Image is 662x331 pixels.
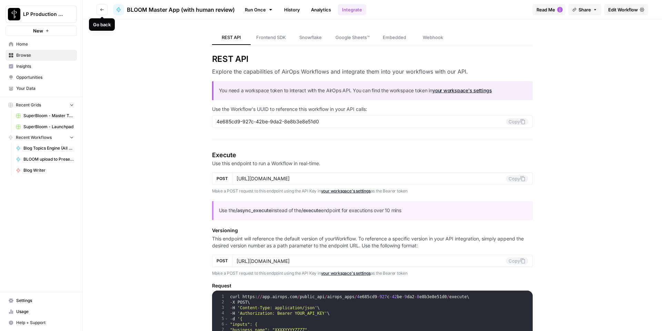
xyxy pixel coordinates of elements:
h5: Request [212,282,533,289]
button: Share [568,4,601,15]
button: New [6,26,77,36]
p: Make a POST request to this endpoint using the API Key in as the Bearer token [212,188,533,195]
span: Google Sheets™ [335,34,370,41]
span: LP Production Workloads [23,11,65,18]
a: Opportunities [6,72,77,83]
a: Embedded [375,30,414,45]
a: Analytics [307,4,335,15]
a: Blog Writer [13,165,77,176]
a: Integrate [338,4,366,15]
strong: /execute [301,207,321,213]
a: Your Data [6,83,77,94]
button: Copy [506,257,528,264]
div: 3 [212,305,229,311]
button: Read Me [532,4,565,15]
a: Edit Workflow [604,4,648,15]
p: Use this endpoint to run a Workflow in real-time. [212,160,533,167]
div: 6 [212,322,229,327]
span: Blog Writer [23,167,74,173]
a: Google Sheets™ [330,30,375,45]
span: POST [217,258,228,264]
a: Home [6,39,77,50]
button: Copy [506,175,528,182]
div: Go back [93,21,111,28]
span: POST [217,176,228,182]
span: Recent Grids [16,102,41,108]
span: Opportunities [16,74,74,81]
span: Settings [16,297,74,304]
span: REST API [222,34,241,41]
span: BLOOM upload to Presence (after Human Review) [23,156,74,162]
span: SuperBloom - Launchpad [23,124,74,130]
button: Help + Support [6,317,77,328]
p: Make a POST request to this endpoint using the API Key in as the Bearer token [212,270,533,277]
span: SuperBloom - Master Topic List [23,113,74,119]
span: Embedded [383,34,406,41]
p: Use the Workflow's UUID to reference this workflow in your API calls: [212,106,533,113]
a: Snowflake [291,30,330,45]
a: BLOOM Master App (with human review) [113,4,235,15]
h5: Versioning [212,227,533,234]
span: Usage [16,309,74,315]
a: your workspace's settings [321,188,371,193]
a: History [280,4,304,15]
button: Recent Grids [6,100,77,110]
span: Blog Topics Engine (All Locations) [23,145,74,151]
div: 1 [212,294,229,300]
span: Frontend SDK [256,34,286,41]
h2: REST API [212,54,533,65]
button: Recent Workflows [6,132,77,143]
span: Your Data [16,85,74,92]
span: Toggle code folding, rows 6 through 12 [224,322,228,327]
p: This endpoint will reference the default version of your Workflow . To reference a specific versi... [212,235,533,249]
span: Recent Workflows [16,134,52,141]
a: Browse [6,50,77,61]
span: Webhook [423,34,443,41]
span: Snowflake [299,34,322,41]
span: New [33,27,43,34]
button: Workspace: LP Production Workloads [6,6,77,23]
span: Edit Workflow [608,6,638,13]
div: 4 [212,311,229,316]
a: SuperBloom - Master Topic List [13,110,77,121]
a: Blog Topics Engine (All Locations) [13,143,77,154]
a: REST API [212,30,251,45]
h3: Explore the capabilities of AirOps Workflows and integrate them into your workflows with our API. [212,67,533,76]
p: You need a workspace token to interact with the AirOps API. You can find the workspace token in [219,87,528,95]
span: Browse [16,52,74,58]
span: Help + Support [16,320,74,326]
a: Run Once [240,4,277,16]
img: LP Production Workloads Logo [8,8,20,20]
p: Use the instead of the endpoint for executions over 10 mins [219,207,528,215]
a: Settings [6,295,77,306]
a: your workspace's settings [321,271,371,276]
a: Frontend SDK [251,30,291,45]
span: Read Me [536,6,555,13]
a: Usage [6,306,77,317]
strong: /async_execute [235,207,271,213]
span: Toggle code folding, rows 5 through 13 [224,316,228,322]
h4: Execute [212,150,533,160]
a: Webhook [414,30,452,45]
span: Insights [16,63,74,69]
div: 5 [212,316,229,322]
a: your workspace's settings [432,87,492,93]
a: BLOOM upload to Presence (after Human Review) [13,154,77,165]
button: Copy [506,118,528,125]
a: Insights [6,61,77,72]
span: Share [579,6,591,13]
span: Home [16,41,74,47]
span: BLOOM Master App (with human review) [127,6,235,14]
a: SuperBloom - Launchpad [13,121,77,132]
div: 2 [212,300,229,305]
